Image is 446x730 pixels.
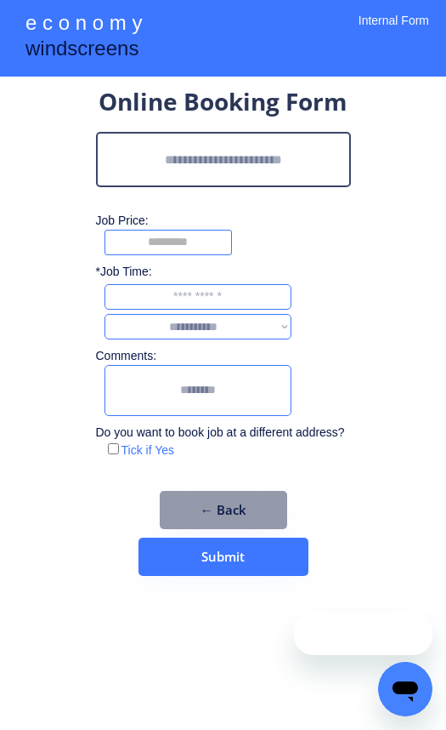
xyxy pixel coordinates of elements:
[121,443,175,457] label: Tick if Yes
[25,34,138,67] div: windscreens
[96,264,162,281] div: *Job Time:
[96,213,368,230] div: Job Price:
[25,9,142,41] div: e c o n o m y
[96,425,358,442] div: Do you want to book job at a different address?
[378,662,432,716] iframe: Button to launch messaging window
[294,613,432,655] iframe: Message from company
[160,491,287,529] button: ← Back
[138,538,308,576] button: Submit
[358,13,429,51] div: Internal Form
[99,85,347,123] div: Online Booking Form
[96,348,162,365] div: Comments:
